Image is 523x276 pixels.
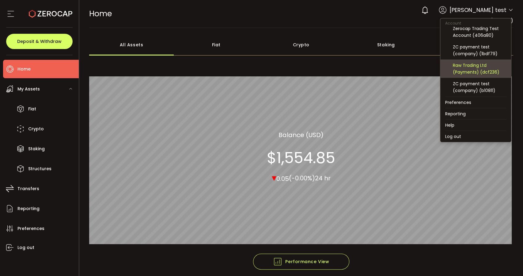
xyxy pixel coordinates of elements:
[89,8,112,19] span: Home
[28,125,44,133] span: Crypto
[17,204,40,213] span: Reporting
[17,243,34,252] span: Log out
[253,254,349,270] button: Performance View
[17,184,39,193] span: Transfers
[279,130,324,139] section: Balance (USD)
[17,224,44,233] span: Preferences
[315,174,331,182] span: 24 hr
[28,105,36,113] span: Fiat
[453,44,506,57] div: ZC payment test (company) (1bdf79)
[17,85,40,94] span: My Assets
[89,34,174,56] div: All Assets
[343,34,428,56] div: Staking
[6,34,73,49] button: Deposit & Withdraw
[440,131,511,142] li: Log out
[449,6,506,14] span: [PERSON_NAME] test
[454,17,513,24] span: qingsongli test (462042)
[273,257,329,266] span: Performance View
[17,65,31,74] span: Home
[272,171,276,184] span: ▾
[440,21,466,26] span: Account
[440,97,511,108] li: Preferences
[453,80,506,94] div: ZC payment test (company) (b10811)
[28,144,45,153] span: Staking
[440,108,511,119] li: Reporting
[428,34,513,56] div: Structured Products
[259,34,343,56] div: Crypto
[289,174,315,182] span: (-0.00%)
[453,25,506,39] div: Zerocap Trading Test Account (406a80)
[17,39,62,44] span: Deposit & Withdraw
[267,148,335,167] section: $1,554.85
[28,164,51,173] span: Structures
[453,62,506,75] div: Raw Trading Ltd (Payments) (dcf236)
[492,247,523,276] iframe: Chat Widget
[276,174,289,183] span: 0.05
[174,34,259,56] div: Fiat
[440,120,511,131] li: Help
